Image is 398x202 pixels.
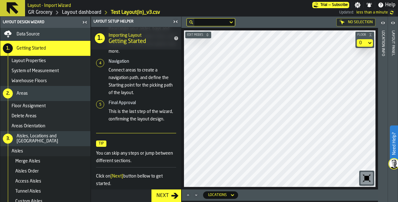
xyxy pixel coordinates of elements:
div: 1. [95,33,105,43]
span: Floor Assignment [12,104,46,109]
label: Need Help? [390,126,397,161]
label: button-toggle-Help [375,1,398,9]
li: menu Warehouse Floors [0,76,90,86]
label: button-toggle-Close me [80,19,89,26]
p: You can skip any steps or jump between different sections. [96,150,176,165]
li: menu Areas [0,86,90,101]
span: System of Measurement [12,68,59,73]
label: button-toggle-Notifications [364,2,375,8]
span: Getting Started [17,46,46,51]
span: Merge Aisles [15,159,40,164]
span: Trial [320,3,327,7]
div: Next [154,192,171,199]
span: Layout Properties [12,58,46,63]
li: menu Merge Aisles [0,156,90,166]
header: Location Info [378,17,388,202]
div: 3. [3,134,13,144]
label: button-toggle-undefined [388,9,395,16]
div: Location Info [381,29,385,200]
div: 2. [3,88,13,98]
button: button- [355,32,374,38]
span: Subscribe [332,3,348,7]
li: menu Floor Assignment [0,101,90,111]
button: button- [185,32,211,38]
li: menu Aisles [0,146,90,156]
h2: Sub Title [28,2,71,8]
h6: Navigation [109,59,176,64]
header: Layout Design Wizard [0,17,90,28]
p: This is the last step of the wizard, confirming the layout design. [109,108,176,123]
label: button-toggle-Settings [352,2,363,8]
label: button-toggle-Open [389,18,397,29]
span: Warehouse Floors [12,78,47,83]
div: DropdownMenuValue-locations [208,193,227,197]
span: Aisles [12,149,23,154]
span: Areas [17,91,28,96]
div: 1. [3,43,13,53]
span: Tip [96,141,106,147]
li: menu Aisles, Locations and Bays [0,131,90,146]
li: menu System of Measurement [0,66,90,76]
p: Click on button bellow to get started. [96,173,176,188]
span: [Next] [110,174,123,178]
nav: Breadcrumb [28,9,183,16]
button: Minimize [192,192,200,198]
header: Layout panel [388,17,398,202]
h6: Final Approval [109,100,176,105]
div: Layout panel [391,29,395,200]
span: Areas Orientation [12,124,45,129]
div: hide filter [189,20,193,24]
header: Layout Setup Helper [91,17,181,27]
li: menu Tunnel Aisles [0,186,90,196]
span: — [329,3,331,7]
div: Menu Subscription [312,2,349,8]
span: Getting Started [109,38,146,45]
div: DropdownMenuValue-locations [203,191,238,199]
li: menu Data Source [0,28,90,41]
label: button-toggle-Open [379,18,387,29]
span: Data Source [17,32,40,37]
div: DropdownMenuValue-default-floor [357,39,373,47]
div: DropdownMenuValue-default-floor [359,40,364,45]
li: menu Aisles Order [0,166,90,176]
div: button-toolbar-undefined [359,171,374,186]
span: Updated: [339,10,354,15]
li: menu Delete Areas [0,111,90,121]
span: Access Aisles [15,179,41,184]
svg: Reset zoom and position [362,173,372,183]
span: Help [385,1,395,9]
li: menu Layout Properties [0,56,90,66]
p: Connect areas to create a navigation path, and define the Starting point for the picking path of ... [109,66,176,97]
div: Layout Setup Helper [92,19,171,24]
h2: Sub Title [109,32,166,38]
li: menu Getting Started [0,41,90,56]
div: title-Getting Started [91,27,181,50]
a: link-to-/wh/i/e451d98b-95f6-4604-91ff-c80219f9c36d/import/layout/5f9a6729-f21b-497c-b91e-35f35815... [111,9,160,16]
span: Aisles, Locations and [GEOGRAPHIC_DATA] [17,134,88,144]
a: link-to-/wh/i/e451d98b-95f6-4604-91ff-c80219f9c36d/pricing/ [312,2,349,8]
span: Floor [356,33,367,37]
div: Layout Design Wizard [2,20,80,24]
span: Tunnel Aisles [15,189,41,194]
div: No Selection [336,18,375,26]
span: Edit Modes [186,33,204,37]
button: button-Next [151,189,181,202]
li: menu Areas Orientation [0,121,90,131]
span: Aisles Order [15,169,39,174]
span: 9/2/2025, 8:03:38 AM [356,10,388,15]
button: Maximize [184,192,192,198]
label: button-toggle-Close me [171,18,180,25]
span: Delete Areas [12,114,37,119]
a: link-to-/wh/i/e451d98b-95f6-4604-91ff-c80219f9c36d/designer [62,9,101,16]
a: link-to-/wh/i/e451d98b-95f6-4604-91ff-c80219f9c36d [28,9,53,16]
li: menu Access Aisles [0,176,90,186]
